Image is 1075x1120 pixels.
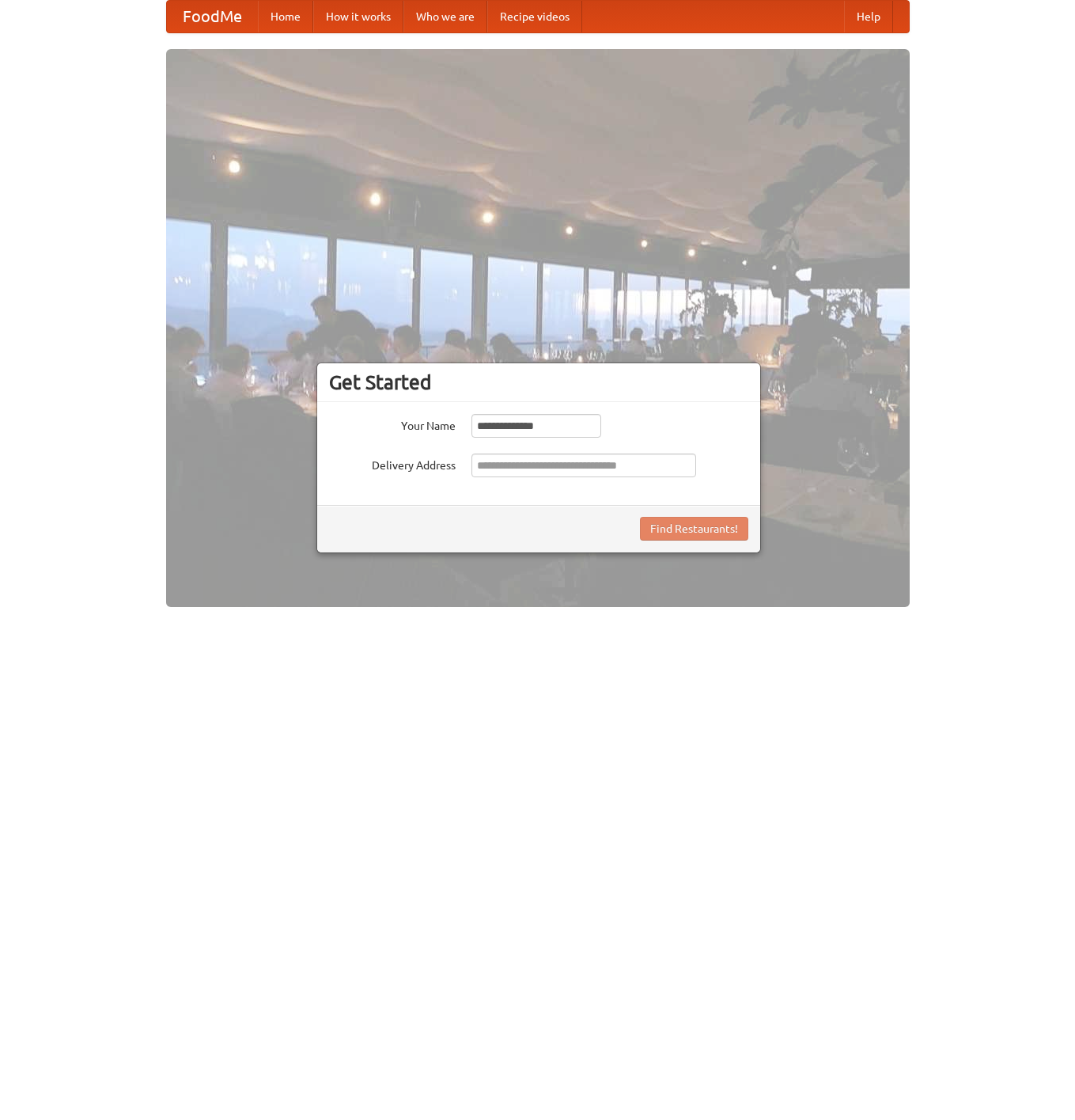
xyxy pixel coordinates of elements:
[258,1,313,32] a: Home
[844,1,893,32] a: Help
[329,370,748,394] h3: Get Started
[313,1,403,32] a: How it works
[329,454,456,473] label: Delivery Address
[640,517,748,541] button: Find Restaurants!
[167,1,258,32] a: FoodMe
[487,1,582,32] a: Recipe videos
[329,414,456,434] label: Your Name
[403,1,487,32] a: Who we are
